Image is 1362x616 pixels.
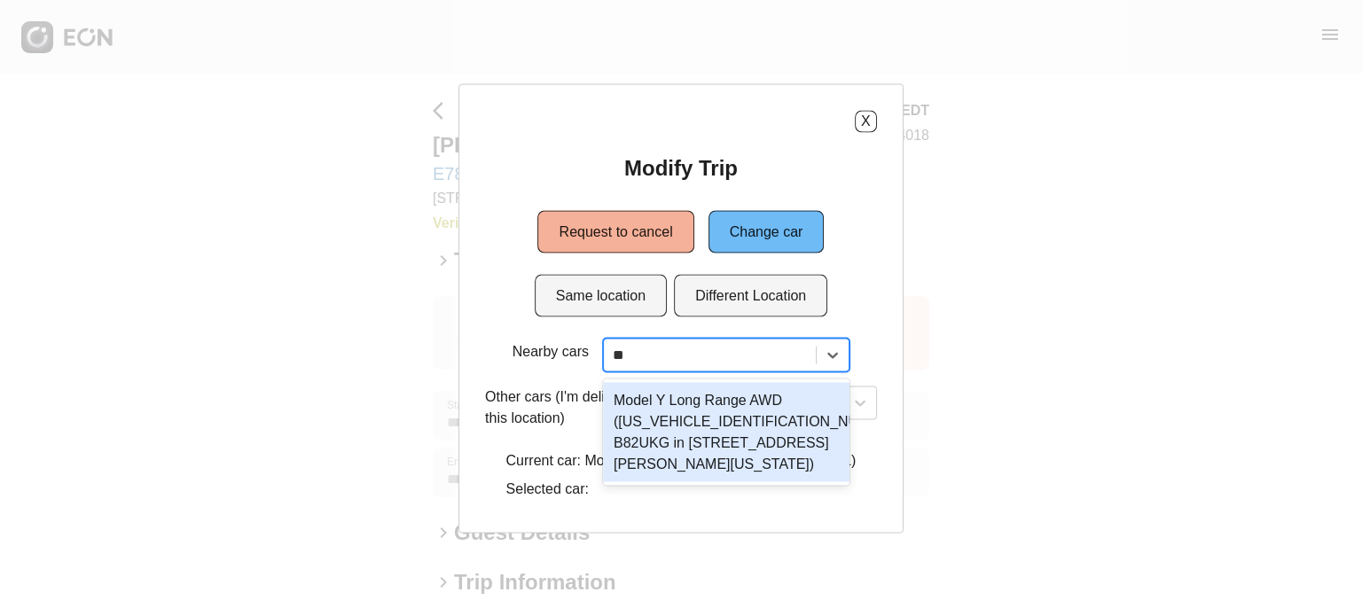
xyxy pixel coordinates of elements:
[513,340,589,362] p: Nearby cars
[506,478,857,499] p: Selected car:
[855,110,877,132] button: X
[535,274,667,316] button: Same location
[674,274,827,316] button: Different Location
[538,210,694,253] button: Request to cancel
[708,210,825,253] button: Change car
[506,449,857,471] p: Current car: Model 3 Standard Plus (E78UKG in 11101)
[603,382,849,481] div: Model Y Long Range AWD ([US_VEHICLE_IDENTIFICATION_NUMBER] B82UKG in [STREET_ADDRESS][PERSON_NAME...
[485,386,671,428] p: Other cars (I'm delivering to this location)
[624,153,738,182] h2: Modify Trip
